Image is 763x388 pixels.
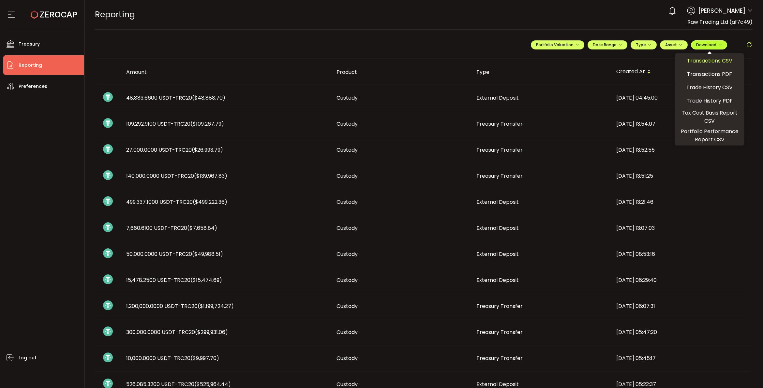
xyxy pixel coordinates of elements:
[337,120,358,128] span: Custody
[194,381,231,388] span: ($525,964.44)
[337,328,358,336] span: Custody
[631,40,657,49] button: Type
[337,250,358,258] span: Custody
[337,354,358,362] span: Custody
[730,357,763,388] iframe: Chat Widget
[476,381,519,388] span: External Deposit
[126,198,227,206] span: 499,337.1000 USDT-TRC20
[476,328,523,336] span: Treasury Transfer
[476,120,523,128] span: Treasury Transfer
[192,94,225,102] span: ($48,888.70)
[198,302,234,310] span: ($1,199,724.27)
[698,6,745,15] span: [PERSON_NAME]
[103,196,113,206] img: usdt_portfolio.svg
[126,94,225,102] span: 48,883.6600 USDT-TRC20
[19,353,37,363] span: Log out
[687,97,733,105] span: Trade History PDF
[126,250,223,258] span: 50,000.0000 USDT-TRC20
[103,222,113,232] img: usdt_portfolio.svg
[687,70,732,78] span: Transactions PDF
[103,274,113,284] img: usdt_portfolio.svg
[187,224,217,232] span: ($7,658.84)
[126,276,222,284] span: 15,478.2500 USDT-TRC20
[19,39,40,49] span: Treasury
[126,302,234,310] span: 1,200,000.0000 USDT-TRC20
[192,250,223,258] span: ($49,988.51)
[691,40,727,49] button: Download
[19,61,42,70] span: Reporting
[687,57,732,65] span: Transactions CSV
[611,302,751,310] div: [DATE] 06:07:31
[588,40,627,49] button: Date Range
[476,198,519,206] span: External Deposit
[195,328,228,336] span: ($299,931.06)
[696,42,722,48] span: Download
[636,42,651,48] span: Type
[476,354,523,362] span: Treasury Transfer
[337,381,358,388] span: Custody
[337,94,358,102] span: Custody
[121,68,331,76] div: Amount
[476,302,523,310] span: Treasury Transfer
[103,353,113,362] img: usdt_portfolio.svg
[103,300,113,310] img: usdt_portfolio.svg
[660,40,688,49] button: Asset
[190,354,219,362] span: ($9,997.70)
[103,170,113,180] img: usdt_portfolio.svg
[593,42,622,48] span: Date Range
[531,40,584,49] button: Portfolio Valuation
[611,224,751,232] div: [DATE] 13:07:03
[611,66,751,77] div: Created At
[611,328,751,336] div: [DATE] 05:47:20
[611,120,751,128] div: [DATE] 13:54:07
[337,172,358,180] span: Custody
[126,224,217,232] span: 7,660.6100 USDT-TRC20
[126,381,231,388] span: 526,085.3200 USDT-TRC20
[103,326,113,336] img: usdt_portfolio.svg
[476,172,523,180] span: Treasury Transfer
[665,42,677,48] span: Asset
[337,198,358,206] span: Custody
[611,146,751,154] div: [DATE] 13:52:55
[476,94,519,102] span: External Deposit
[476,276,519,284] span: External Deposit
[686,83,733,91] span: Trade History CSV
[611,198,751,206] div: [DATE] 13:21:46
[103,92,113,102] img: usdt_portfolio.svg
[476,146,523,154] span: Treasury Transfer
[126,354,219,362] span: 10,000.0000 USDT-TRC20
[95,9,135,20] span: Reporting
[611,381,751,388] div: [DATE] 05:22:37
[194,172,227,180] span: ($139,967.83)
[678,109,741,125] span: Tax Cost Basis Report CSV
[331,68,471,76] div: Product
[193,198,227,206] span: ($499,222.36)
[337,302,358,310] span: Custody
[678,127,741,144] span: Portfolio Performance Report CSV
[471,68,611,76] div: Type
[337,224,358,232] span: Custody
[476,250,519,258] span: External Deposit
[103,118,113,128] img: usdt_portfolio.svg
[476,224,519,232] span: External Deposit
[687,18,753,26] span: Raw Trading Ltd (af7c49)
[337,276,358,284] span: Custody
[611,172,751,180] div: [DATE] 13:51:25
[126,120,224,128] span: 109,292.9100 USDT-TRC20
[103,144,113,154] img: usdt_portfolio.svg
[126,172,227,180] span: 140,000.0000 USDT-TRC20
[611,276,751,284] div: [DATE] 06:29:40
[611,354,751,362] div: [DATE] 05:45:17
[611,250,751,258] div: [DATE] 08:53:16
[126,328,228,336] span: 300,000.0000 USDT-TRC20
[611,94,751,102] div: [DATE] 04:45:00
[536,42,579,48] span: Portfolio Valuation
[190,120,224,128] span: ($109,267.79)
[103,248,113,258] img: usdt_portfolio.svg
[190,276,222,284] span: ($15,474.69)
[337,146,358,154] span: Custody
[19,82,47,91] span: Preferences
[192,146,223,154] span: ($26,993.79)
[126,146,223,154] span: 27,000.0000 USDT-TRC20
